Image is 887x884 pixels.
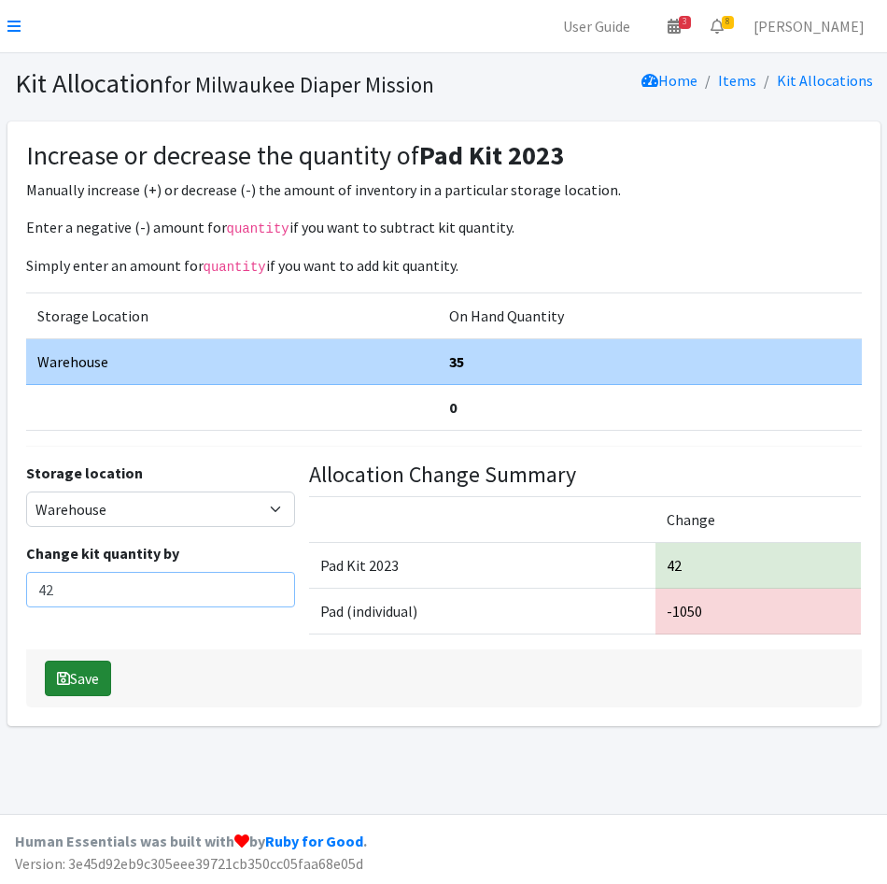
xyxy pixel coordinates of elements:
[718,71,756,90] a: Items
[15,854,363,873] span: Version: 3e45d92eb9c305eee39721cb350cc05faa68e05d
[26,542,179,564] label: Change kit quantity by
[722,16,734,29] span: 8
[309,462,862,489] h4: Allocation Change Summary
[449,352,464,371] strong: 35
[655,588,861,634] td: -1050
[227,221,289,236] code: quantity
[679,16,691,29] span: 3
[204,260,266,275] code: quantity
[438,293,862,339] td: On Hand Quantity
[164,71,434,98] small: for Milwaukee Diaper Mission
[449,398,457,417] strong: 0
[309,542,655,588] td: Pad Kit 2023
[45,661,111,696] button: Save
[15,67,437,100] h1: Kit Allocation
[696,7,739,45] a: 8
[653,7,696,45] a: 3
[26,293,438,339] td: Storage Location
[419,138,564,172] strong: Pad Kit 2023
[641,71,697,90] a: Home
[655,542,861,588] td: 42
[26,216,862,239] p: Enter a negative (-) amount for if you want to subtract kit quantity.
[655,496,861,542] td: Change
[26,462,143,484] label: Storage location
[265,832,363,850] a: Ruby for Good
[777,71,873,90] a: Kit Allocations
[739,7,880,45] a: [PERSON_NAME]
[309,588,655,634] td: Pad (individual)
[26,339,438,385] td: Warehouse
[26,254,862,278] p: Simply enter an amount for if you want to add kit quantity.
[15,832,367,850] strong: Human Essentials was built with by .
[26,178,862,201] p: Manually increase (+) or decrease (-) the amount of inventory in a particular storage location.
[548,7,645,45] a: User Guide
[26,140,862,172] h3: Increase or decrease the quantity of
